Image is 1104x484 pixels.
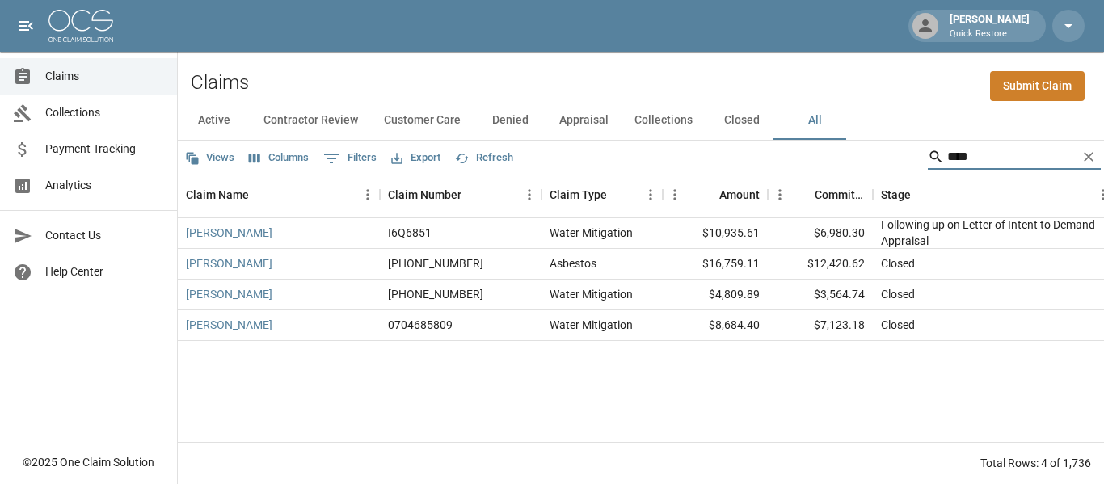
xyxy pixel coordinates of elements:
[546,101,622,140] button: Appraisal
[45,177,164,194] span: Analytics
[550,172,607,217] div: Claim Type
[980,455,1091,471] div: Total Rows: 4 of 1,736
[474,101,546,140] button: Denied
[663,172,768,217] div: Amount
[181,145,238,170] button: Views
[245,145,313,170] button: Select columns
[186,172,249,217] div: Claim Name
[191,71,249,95] h2: Claims
[768,280,873,310] div: $3,564.74
[943,11,1036,40] div: [PERSON_NAME]
[778,101,851,140] button: All
[881,172,911,217] div: Stage
[768,249,873,280] div: $12,420.62
[451,145,517,170] button: Refresh
[186,286,272,302] a: [PERSON_NAME]
[607,183,630,206] button: Sort
[356,183,380,207] button: Menu
[23,454,154,470] div: © 2025 One Claim Solution
[45,263,164,280] span: Help Center
[550,286,633,302] div: Water Mitigation
[881,255,915,271] div: Closed
[388,317,453,333] div: 0704685809
[10,10,42,42] button: open drawer
[881,286,915,302] div: Closed
[45,68,164,85] span: Claims
[719,172,760,217] div: Amount
[380,172,541,217] div: Claim Number
[815,172,865,217] div: Committed Amount
[517,183,541,207] button: Menu
[550,255,596,271] div: Asbestos
[319,145,381,171] button: Show filters
[1077,145,1101,169] button: Clear
[371,101,474,140] button: Customer Care
[706,101,778,140] button: Closed
[45,141,164,158] span: Payment Tracking
[550,225,633,241] div: Water Mitigation
[768,172,873,217] div: Committed Amount
[388,286,483,302] div: 01-007-274115
[461,183,484,206] button: Sort
[249,183,272,206] button: Sort
[388,255,483,271] div: 01-007-274-115
[768,310,873,341] div: $7,123.18
[697,183,719,206] button: Sort
[663,280,768,310] div: $4,809.89
[186,317,272,333] a: [PERSON_NAME]
[178,101,251,140] button: Active
[638,183,663,207] button: Menu
[881,317,915,333] div: Closed
[550,317,633,333] div: Water Mitigation
[178,172,380,217] div: Claim Name
[251,101,371,140] button: Contractor Review
[768,218,873,249] div: $6,980.30
[663,249,768,280] div: $16,759.11
[388,225,432,241] div: I6Q6851
[178,101,1104,140] div: dynamic tabs
[663,218,768,249] div: $10,935.61
[186,225,272,241] a: [PERSON_NAME]
[388,172,461,217] div: Claim Number
[792,183,815,206] button: Sort
[663,310,768,341] div: $8,684.40
[622,101,706,140] button: Collections
[45,227,164,244] span: Contact Us
[45,104,164,121] span: Collections
[768,183,792,207] button: Menu
[387,145,445,170] button: Export
[48,10,113,42] img: ocs-logo-white-transparent.png
[928,144,1101,173] div: Search
[911,183,933,206] button: Sort
[541,172,663,217] div: Claim Type
[950,27,1030,41] p: Quick Restore
[663,183,687,207] button: Menu
[186,255,272,271] a: [PERSON_NAME]
[990,71,1085,101] a: Submit Claim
